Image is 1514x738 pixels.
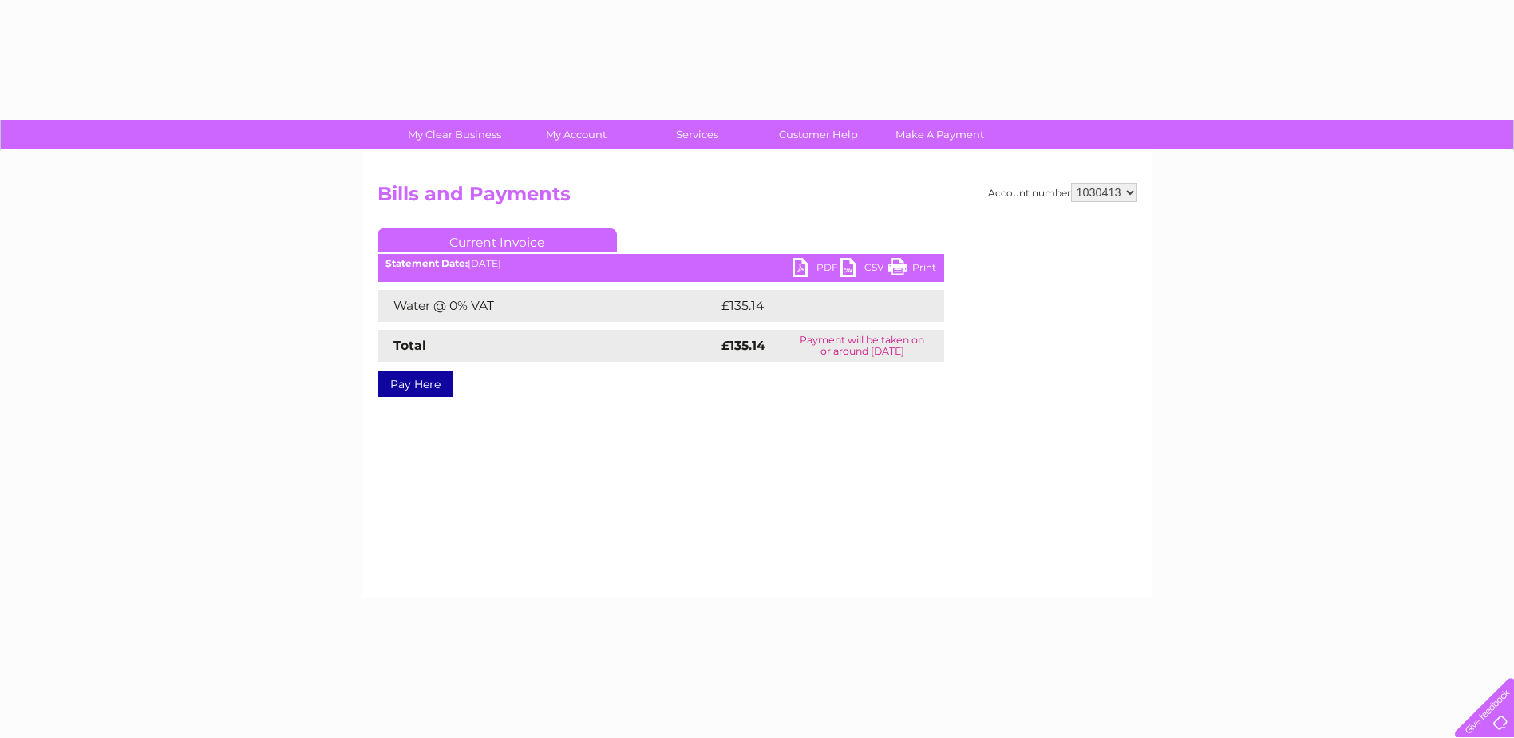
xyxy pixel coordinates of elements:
b: Statement Date: [385,257,468,269]
a: Customer Help [753,120,884,149]
td: Payment will be taken on or around [DATE] [781,330,943,362]
strong: £135.14 [721,338,765,353]
td: Water @ 0% VAT [378,290,717,322]
strong: Total [393,338,426,353]
a: Services [631,120,763,149]
a: PDF [793,258,840,281]
a: CSV [840,258,888,281]
div: Account number [988,183,1137,202]
h2: Bills and Payments [378,183,1137,213]
a: Pay Here [378,371,453,397]
a: Print [888,258,936,281]
a: Current Invoice [378,228,617,252]
a: My Clear Business [389,120,520,149]
div: [DATE] [378,258,944,269]
a: My Account [510,120,642,149]
a: Make A Payment [874,120,1006,149]
td: £135.14 [717,290,913,322]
